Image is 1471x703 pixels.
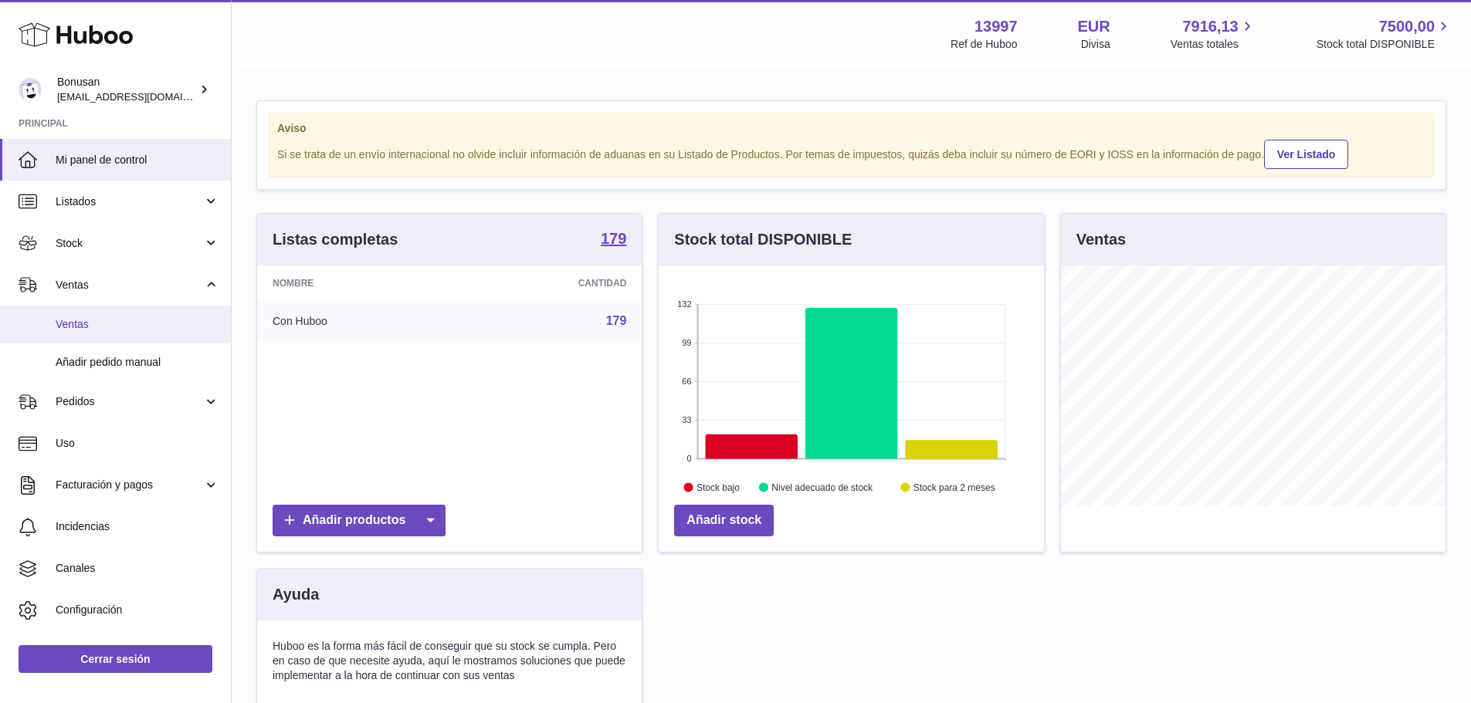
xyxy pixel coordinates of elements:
text: 132 [677,299,691,309]
div: Divisa [1081,37,1110,52]
span: Pedidos [56,394,203,409]
text: Stock bajo [697,482,740,493]
a: Añadir stock [674,505,774,536]
span: Añadir pedido manual [56,355,219,370]
a: 7916,13 Ventas totales [1171,16,1256,52]
text: Stock para 2 meses [913,482,995,493]
a: 7500,00 Stock total DISPONIBLE [1317,16,1452,52]
a: 179 [606,314,627,327]
th: Nombre [257,265,457,301]
strong: 13997 [974,16,1018,37]
span: Uso [56,436,219,451]
span: [EMAIL_ADDRESS][DOMAIN_NAME] [57,90,227,103]
span: 7916,13 [1182,16,1238,37]
text: 0 [687,454,692,463]
span: Ventas [56,278,203,292]
span: Listados [56,194,203,209]
strong: 179 [601,231,626,246]
h3: Stock total DISPONIBLE [674,229,852,250]
img: internalAdmin-13997@internal.huboo.com [19,78,42,101]
span: Configuración [56,603,219,617]
span: Stock [56,236,203,251]
div: Bonusan [57,75,196,104]
strong: EUR [1078,16,1110,37]
div: Ref de Huboo [951,37,1017,52]
a: Ver Listado [1264,140,1348,169]
text: 99 [683,338,692,347]
span: Ventas [56,317,219,332]
a: 179 [601,231,626,249]
th: Cantidad [457,265,642,301]
h3: Ventas [1076,229,1126,250]
a: Añadir productos [273,505,446,536]
span: Mi panel de control [56,153,219,167]
strong: Aviso [277,121,1425,136]
h3: Listas completas [273,229,398,250]
div: Si se trata de un envío internacional no olvide incluir información de aduanas en su Listado de P... [277,137,1425,169]
span: Ventas totales [1171,37,1256,52]
span: 7500,00 [1379,16,1435,37]
h3: Ayuda [273,584,319,605]
span: Facturación y pagos [56,478,203,492]
td: Con Huboo [257,301,457,341]
span: Canales [56,561,219,576]
p: Huboo es la forma más fácil de conseguir que su stock se cumpla. Pero en caso de que necesite ayu... [273,639,626,683]
text: 33 [683,415,692,424]
span: Incidencias [56,519,219,534]
text: Nivel adecuado de stock [772,482,874,493]
a: Cerrar sesión [19,645,212,673]
span: Stock total DISPONIBLE [1317,37,1452,52]
text: 66 [683,377,692,386]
